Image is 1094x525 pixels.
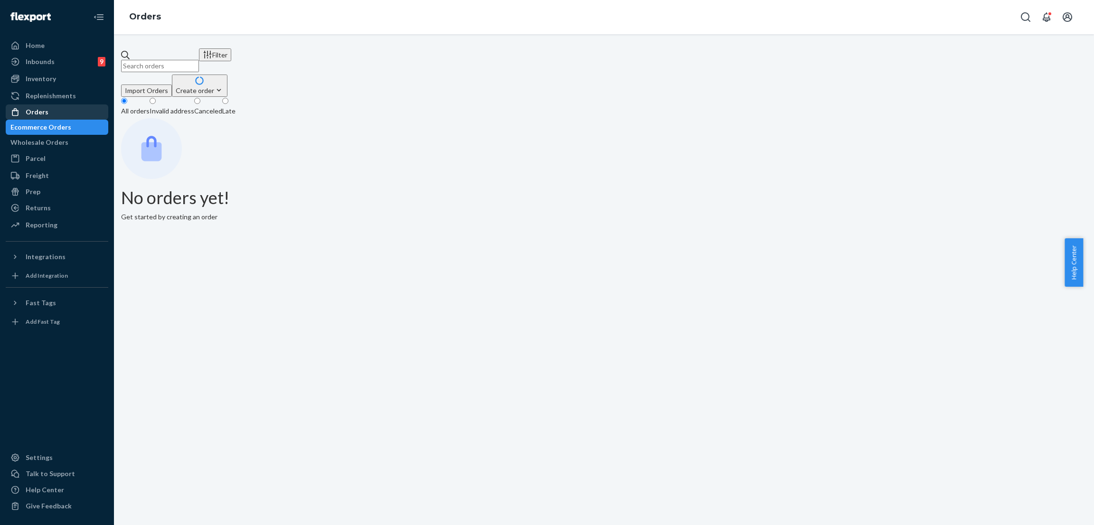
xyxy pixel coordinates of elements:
[172,75,227,97] button: Create order
[6,450,108,465] a: Settings
[121,212,1087,222] p: Get started by creating an order
[26,252,66,262] div: Integrations
[194,106,222,116] div: Canceled
[26,318,60,326] div: Add Fast Tag
[6,482,108,497] a: Help Center
[199,48,231,61] button: Filter
[6,38,108,53] a: Home
[26,469,75,478] div: Talk to Support
[121,188,1087,207] h1: No orders yet!
[6,295,108,310] button: Fast Tags
[26,220,57,230] div: Reporting
[26,272,68,280] div: Add Integration
[129,11,161,22] a: Orders
[6,71,108,86] a: Inventory
[26,203,51,213] div: Returns
[26,154,46,163] div: Parcel
[203,50,227,60] div: Filter
[26,187,40,197] div: Prep
[6,151,108,166] a: Parcel
[6,217,108,233] a: Reporting
[26,298,56,308] div: Fast Tags
[26,501,72,511] div: Give Feedback
[194,98,200,104] input: Canceled
[10,138,68,147] div: Wholesale Orders
[26,485,64,495] div: Help Center
[6,135,108,150] a: Wholesale Orders
[6,466,108,481] a: Talk to Support
[26,107,48,117] div: Orders
[98,57,105,66] div: 9
[6,498,108,514] button: Give Feedback
[26,453,53,462] div: Settings
[26,171,49,180] div: Freight
[26,57,55,66] div: Inbounds
[6,249,108,264] button: Integrations
[121,84,172,97] button: Import Orders
[122,3,169,31] ol: breadcrumbs
[26,74,56,84] div: Inventory
[1065,238,1083,287] button: Help Center
[121,106,150,116] div: All orders
[121,118,182,179] img: Empty list
[176,85,224,95] div: Create order
[1037,8,1056,27] button: Open notifications
[6,54,108,69] a: Inbounds9
[1058,8,1077,27] button: Open account menu
[150,106,194,116] div: Invalid address
[1016,8,1035,27] button: Open Search Box
[10,122,71,132] div: Ecommerce Orders
[222,98,228,104] input: Late
[6,184,108,199] a: Prep
[6,120,108,135] a: Ecommerce Orders
[6,104,108,120] a: Orders
[222,106,236,116] div: Late
[6,168,108,183] a: Freight
[121,98,127,104] input: All orders
[26,91,76,101] div: Replenishments
[6,88,108,103] a: Replenishments
[89,8,108,27] button: Close Navigation
[121,60,199,72] input: Search orders
[6,314,108,329] a: Add Fast Tag
[26,41,45,50] div: Home
[6,200,108,216] a: Returns
[6,268,108,283] a: Add Integration
[10,12,51,22] img: Flexport logo
[150,98,156,104] input: Invalid address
